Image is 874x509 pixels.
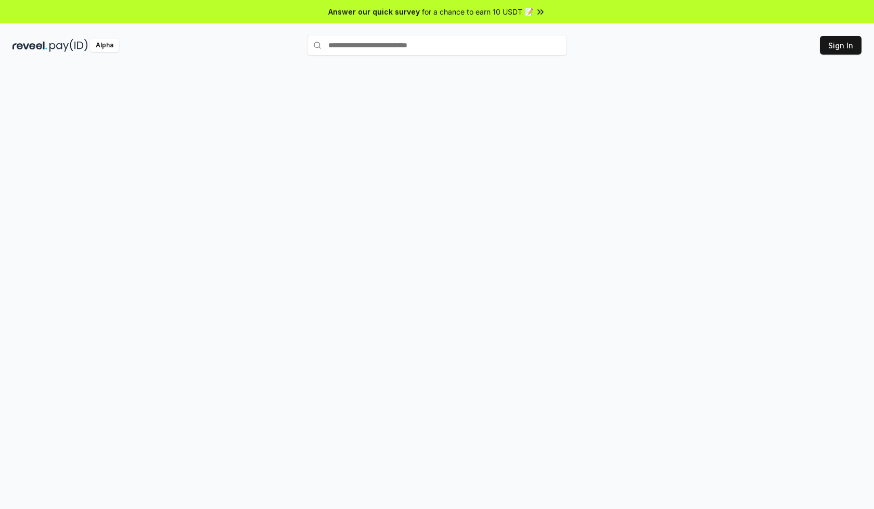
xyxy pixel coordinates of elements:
[820,36,862,55] button: Sign In
[90,39,119,52] div: Alpha
[12,39,47,52] img: reveel_dark
[328,6,420,17] span: Answer our quick survey
[49,39,88,52] img: pay_id
[422,6,533,17] span: for a chance to earn 10 USDT 📝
